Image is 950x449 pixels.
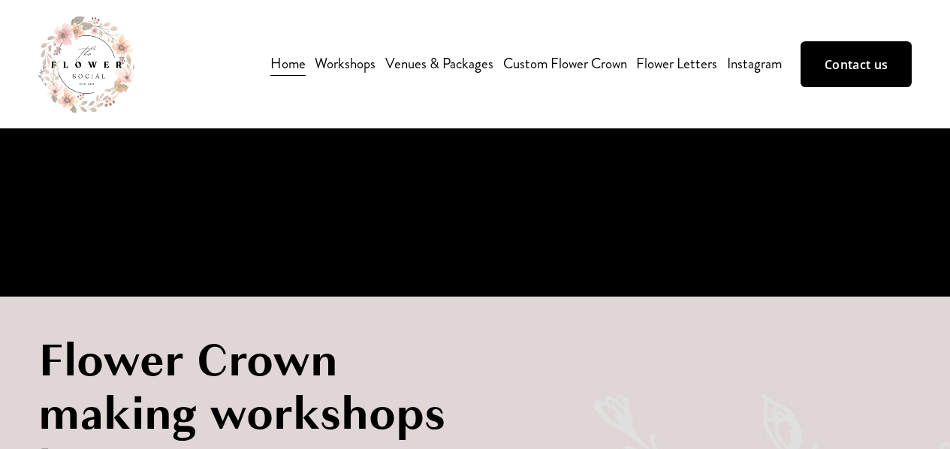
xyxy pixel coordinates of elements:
[727,51,782,77] a: Instagram
[801,41,912,86] a: Contact us
[385,51,493,77] a: Venues & Packages
[270,51,306,77] a: Home
[315,51,375,77] a: folder dropdown
[315,53,375,75] span: Workshops
[38,17,134,113] img: The Flower Social
[503,51,627,77] a: Custom Flower Crown
[636,51,717,77] a: Flower Letters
